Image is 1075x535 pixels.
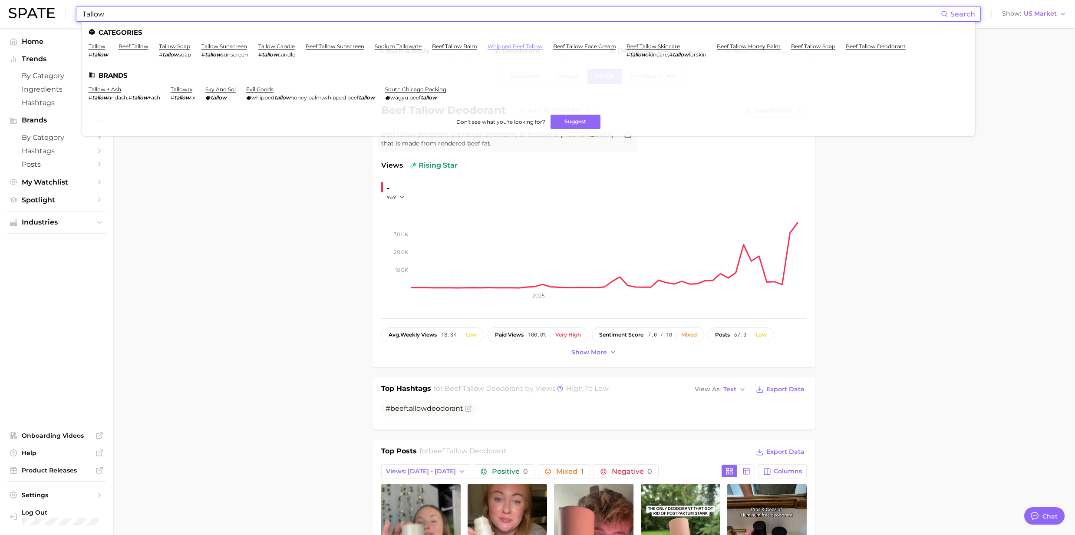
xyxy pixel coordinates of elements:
[22,37,91,46] span: Home
[119,43,148,50] a: beef tallow
[465,405,472,412] button: Flag as miscategorized or irrelevant
[92,51,108,58] em: tallow
[22,466,91,474] span: Product Releases
[381,383,431,396] h1: Top Hashtags
[82,7,941,21] input: Search here for a brand, industry, or ingredient
[22,116,91,124] span: Brands
[390,94,421,101] span: wagyu beef
[359,94,375,101] em: tallow
[278,51,295,58] span: candle
[323,94,359,101] span: whipped beef
[754,383,807,396] button: Export Data
[569,347,619,358] button: Show more
[22,449,91,457] span: Help
[22,72,91,80] span: by Category
[386,181,411,195] div: -
[389,331,400,338] abbr: average
[556,468,584,475] span: Mixed
[592,327,704,342] button: sentiment score7.0 / 10Mixed
[7,193,106,207] a: Spotlight
[647,467,652,476] span: 0
[492,468,528,475] span: Positive
[571,349,607,356] span: Show more
[205,51,221,58] em: tallow
[7,489,106,502] a: Settings
[395,267,409,273] tspan: 10.0k
[488,327,588,342] button: paid views100.0%Very high
[846,43,906,50] a: beef tallow deodorant
[211,94,227,101] em: tallow
[178,51,191,58] span: soap
[262,51,278,58] em: tallow
[456,119,545,125] span: Don't see what you're looking for?
[221,51,248,58] span: sunscreen
[1000,8,1068,20] button: ShowUS Market
[488,43,543,50] a: whipped beef tallow
[681,332,697,338] div: Mixed
[246,86,274,92] a: evil goods
[612,468,652,475] span: Negative
[22,178,91,186] span: My Watchlist
[695,387,721,392] span: View As
[528,332,546,338] span: 100.0%
[758,464,807,479] button: Columns
[627,51,706,58] div: ,
[7,69,106,83] a: by Category
[1024,11,1057,16] span: US Market
[581,467,584,476] span: 1
[89,94,160,101] div: ,
[9,8,55,18] img: SPATE
[381,327,484,342] button: avg.weekly views18.3kLow
[627,43,680,50] a: beef tallow skincare
[129,94,132,101] span: #
[22,147,91,155] span: Hashtags
[394,249,409,255] tspan: 20.0k
[201,51,205,58] span: #
[646,51,668,58] span: skincare
[434,383,609,396] h2: for by Views
[381,446,417,459] h1: Top Posts
[669,51,673,58] span: #
[258,43,295,50] a: tallow candle
[174,94,190,101] em: tallow
[89,51,92,58] span: #
[7,35,106,48] a: Home
[7,131,106,144] a: by Category
[7,114,106,127] button: Brands
[251,94,274,101] span: whipped
[246,94,375,101] div: ,
[290,94,322,101] span: honey balm
[7,53,106,66] button: Trends
[766,448,805,456] span: Export Data
[419,446,507,459] h2: for
[410,162,417,169] img: rising star
[673,51,689,58] em: tallow
[689,51,706,58] span: forskin
[7,158,106,171] a: Posts
[708,327,774,342] button: posts67.0Low
[553,43,616,50] a: beef tallow face cream
[89,43,106,50] a: tallow
[159,43,190,50] a: tallow soap
[22,432,91,439] span: Onboarding Videos
[755,332,767,338] div: Low
[205,86,236,92] a: sky and sol
[22,85,91,93] span: Ingredients
[791,43,835,50] a: beef tallow soap
[22,509,140,516] span: Log Out
[410,160,458,171] span: rising star
[7,216,106,229] button: Industries
[7,96,106,109] a: Hashtags
[532,292,545,299] tspan: 2025
[132,94,148,101] em: tallow
[22,133,91,142] span: by Category
[7,175,106,189] a: My Watchlist
[445,384,523,393] span: beef tallow deodorant
[386,194,396,201] span: YoY
[441,332,456,338] span: 18.3k
[381,464,470,479] button: Views: [DATE] - [DATE]
[159,51,162,58] span: #
[7,506,106,528] a: Log out. Currently logged in with e-mail stephanie.lukasiak@voyantbeauty.com.
[427,404,463,413] span: deodorant
[386,194,405,201] button: YoY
